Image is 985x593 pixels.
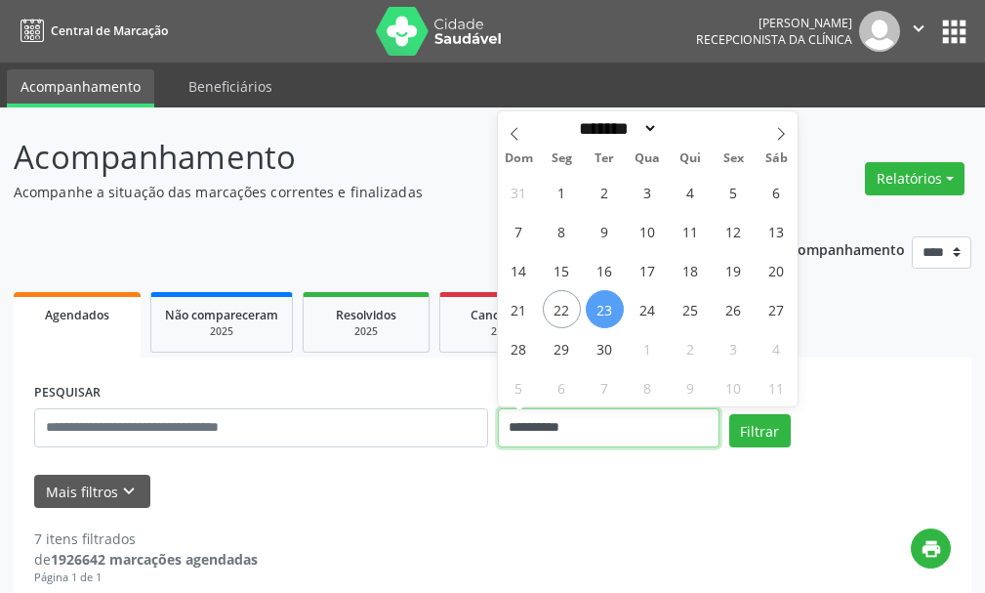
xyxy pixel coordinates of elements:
button: apps [937,15,971,49]
select: Month [573,118,659,139]
label: PESQUISAR [34,378,101,408]
div: 2025 [165,324,278,339]
button: Filtrar [729,414,791,447]
span: Setembro 9, 2025 [586,212,624,250]
span: Setembro 10, 2025 [629,212,667,250]
p: Acompanhamento [14,133,684,182]
span: Não compareceram [165,307,278,323]
span: Setembro 3, 2025 [629,173,667,211]
span: Dom [498,152,541,165]
span: Recepcionista da clínica [696,31,852,48]
a: Acompanhamento [7,69,154,107]
a: Central de Marcação [14,15,168,47]
span: Agendados [45,307,109,323]
button: Mais filtroskeyboard_arrow_down [34,475,150,509]
div: [PERSON_NAME] [696,15,852,31]
div: Página 1 de 1 [34,570,258,586]
span: Setembro 7, 2025 [500,212,538,250]
span: Setembro 15, 2025 [543,251,581,289]
button: Relatórios [865,162,964,195]
button: print [911,529,951,569]
span: Setembro 21, 2025 [500,290,538,328]
span: Outubro 6, 2025 [543,368,581,406]
a: Beneficiários [175,69,286,104]
span: Qua [626,152,669,165]
span: Qui [669,152,712,165]
span: Outubro 1, 2025 [629,329,667,367]
span: Outubro 9, 2025 [672,368,710,406]
span: Cancelados [471,307,536,323]
span: Setembro 29, 2025 [543,329,581,367]
span: Outubro 7, 2025 [586,368,624,406]
div: 7 itens filtrados [34,529,258,549]
div: 2025 [454,324,552,339]
span: Sex [712,152,755,165]
i:  [908,18,929,39]
span: Central de Marcação [51,22,168,39]
span: Setembro 5, 2025 [715,173,753,211]
span: Setembro 12, 2025 [715,212,753,250]
span: Setembro 22, 2025 [543,290,581,328]
span: Outubro 3, 2025 [715,329,753,367]
span: Seg [540,152,583,165]
span: Outubro 11, 2025 [758,368,796,406]
span: Setembro 16, 2025 [586,251,624,289]
span: Setembro 20, 2025 [758,251,796,289]
span: Setembro 23, 2025 [586,290,624,328]
span: Outubro 10, 2025 [715,368,753,406]
span: Setembro 2, 2025 [586,173,624,211]
div: de [34,549,258,570]
span: Setembro 19, 2025 [715,251,753,289]
span: Setembro 18, 2025 [672,251,710,289]
i: keyboard_arrow_down [118,481,140,502]
span: Outubro 2, 2025 [672,329,710,367]
span: Setembro 27, 2025 [758,290,796,328]
span: Outubro 4, 2025 [758,329,796,367]
p: Acompanhe a situação das marcações correntes e finalizadas [14,182,684,202]
span: Setembro 17, 2025 [629,251,667,289]
p: Ano de acompanhamento [732,236,905,261]
i: print [921,538,942,560]
div: 2025 [317,324,415,339]
input: Year [658,118,722,139]
span: Setembro 25, 2025 [672,290,710,328]
span: Setembro 13, 2025 [758,212,796,250]
span: Setembro 8, 2025 [543,212,581,250]
span: Sáb [755,152,798,165]
span: Resolvidos [336,307,396,323]
span: Agosto 31, 2025 [500,173,538,211]
span: Setembro 11, 2025 [672,212,710,250]
span: Setembro 24, 2025 [629,290,667,328]
span: Setembro 26, 2025 [715,290,753,328]
button:  [900,11,937,52]
span: Setembro 28, 2025 [500,329,538,367]
span: Setembro 30, 2025 [586,329,624,367]
span: Outubro 5, 2025 [500,368,538,406]
span: Outubro 8, 2025 [629,368,667,406]
span: Ter [583,152,626,165]
span: Setembro 1, 2025 [543,173,581,211]
img: img [859,11,900,52]
span: Setembro 14, 2025 [500,251,538,289]
strong: 1926642 marcações agendadas [51,550,258,569]
span: Setembro 4, 2025 [672,173,710,211]
span: Setembro 6, 2025 [758,173,796,211]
